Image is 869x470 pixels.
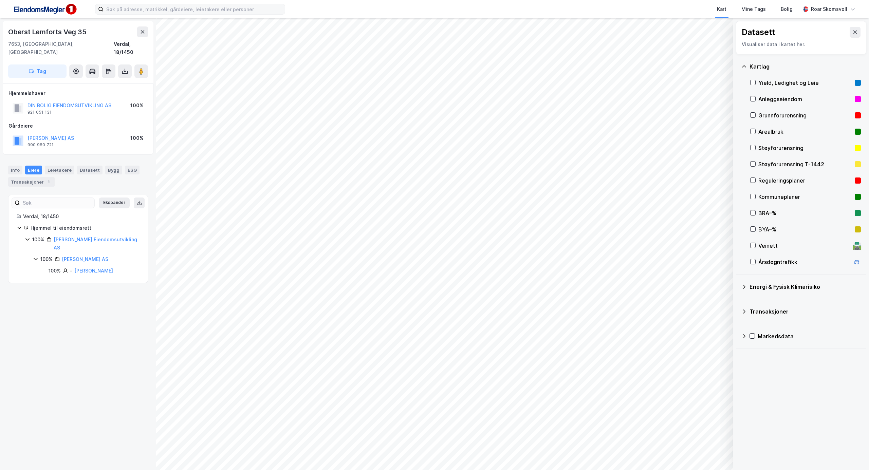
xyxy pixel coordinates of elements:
[8,40,114,56] div: 7653, [GEOGRAPHIC_DATA], [GEOGRAPHIC_DATA]
[49,267,61,275] div: 100%
[758,242,850,250] div: Veinett
[758,160,852,168] div: Støyforurensning T-1442
[758,79,852,87] div: Yield, Ledighet og Leie
[32,236,44,244] div: 100%
[811,5,847,13] div: Roar Skomsvoll
[758,144,852,152] div: Støyforurensning
[27,142,54,148] div: 990 980 721
[20,198,94,208] input: Søk
[11,2,79,17] img: F4PB6Px+NJ5v8B7XTbfpPpyloAAAAASUVORK5CYII=
[62,256,108,262] a: [PERSON_NAME] AS
[105,166,122,174] div: Bygg
[8,177,55,187] div: Transaksjoner
[8,166,22,174] div: Info
[758,111,852,119] div: Grunnforurensning
[758,193,852,201] div: Kommuneplaner
[77,166,103,174] div: Datasett
[741,5,766,13] div: Mine Tags
[8,64,67,78] button: Tag
[125,166,140,174] div: ESG
[45,166,74,174] div: Leietakere
[758,128,852,136] div: Arealbruk
[25,166,42,174] div: Eiere
[104,4,285,14] input: Søk på adresse, matrikkel, gårdeiere, leietakere eller personer
[750,283,861,291] div: Energi & Fysisk Klimarisiko
[40,255,53,263] div: 100%
[758,95,852,103] div: Anleggseiendom
[750,307,861,316] div: Transaksjoner
[8,122,148,130] div: Gårdeiere
[717,5,726,13] div: Kart
[8,89,148,97] div: Hjemmelshaver
[27,110,52,115] div: 921 051 131
[835,437,869,470] iframe: Chat Widget
[852,241,862,250] div: 🛣️
[45,178,52,185] div: 1
[54,237,137,250] a: [PERSON_NAME] Eiendomsutvikling AS
[758,258,850,266] div: Årsdøgntrafikk
[23,212,140,221] div: Verdal, 18/1450
[781,5,793,13] div: Bolig
[74,268,113,274] a: [PERSON_NAME]
[758,209,852,217] div: BRA–%
[742,27,775,38] div: Datasett
[758,176,852,185] div: Reguleringsplaner
[750,62,861,71] div: Kartlag
[99,198,130,208] button: Ekspander
[8,26,88,37] div: Oberst Lemforts Veg 35
[70,267,72,275] div: -
[130,101,144,110] div: 100%
[758,225,852,233] div: BYA–%
[31,224,140,232] div: Hjemmel til eiendomsrett
[114,40,148,56] div: Verdal, 18/1450
[130,134,144,142] div: 100%
[742,40,861,49] div: Visualiser data i kartet her.
[758,332,861,340] div: Markedsdata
